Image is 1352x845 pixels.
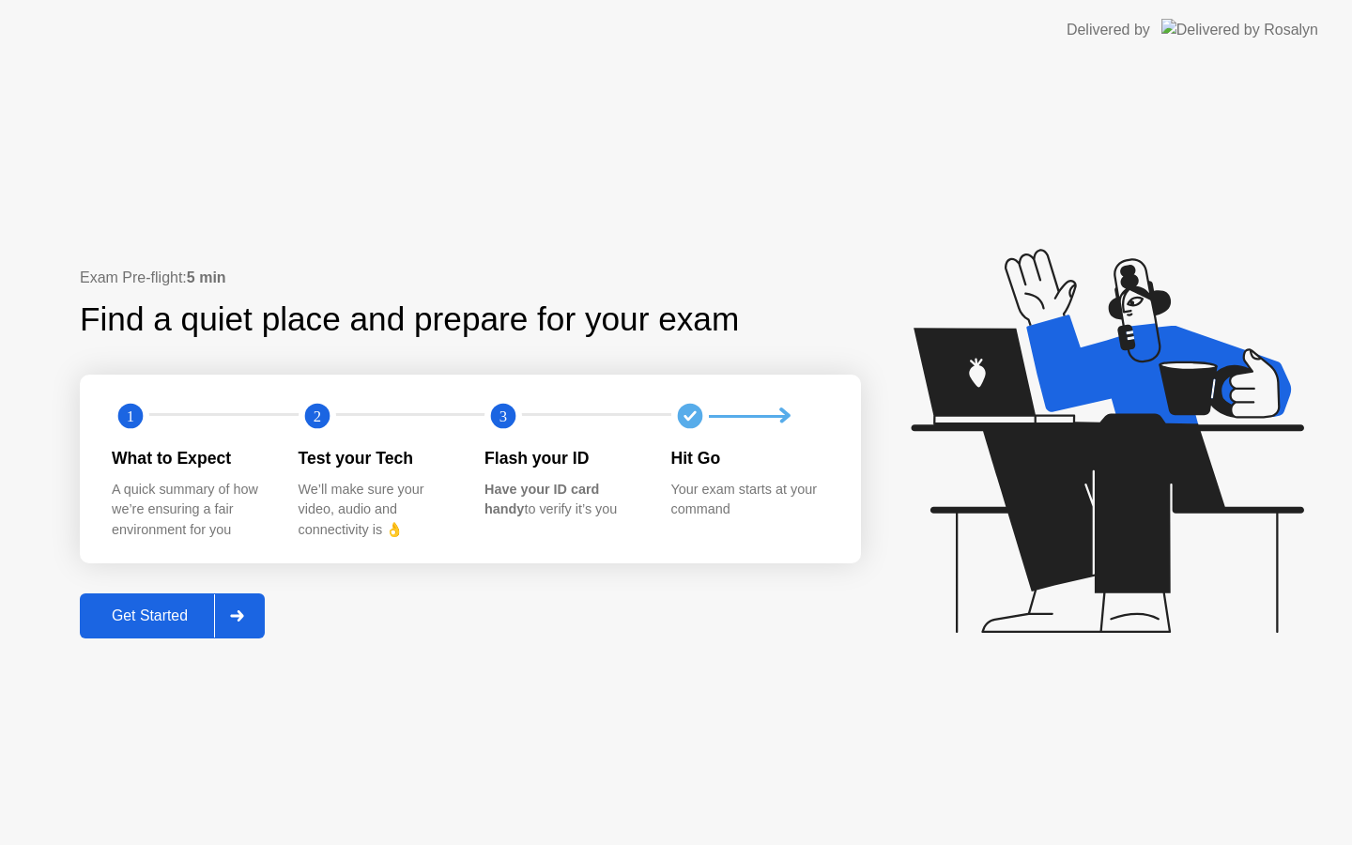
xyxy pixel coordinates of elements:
[80,593,265,638] button: Get Started
[499,407,507,425] text: 3
[484,480,641,520] div: to verify it’s you
[127,407,134,425] text: 1
[484,482,599,517] b: Have your ID card handy
[1067,19,1150,41] div: Delivered by
[112,480,269,541] div: A quick summary of how we’re ensuring a fair environment for you
[484,446,641,470] div: Flash your ID
[80,295,742,345] div: Find a quiet place and prepare for your exam
[671,480,828,520] div: Your exam starts at your command
[80,267,861,289] div: Exam Pre-flight:
[671,446,828,470] div: Hit Go
[299,480,455,541] div: We’ll make sure your video, audio and connectivity is 👌
[85,607,214,624] div: Get Started
[299,446,455,470] div: Test your Tech
[187,269,226,285] b: 5 min
[313,407,320,425] text: 2
[1161,19,1318,40] img: Delivered by Rosalyn
[112,446,269,470] div: What to Expect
